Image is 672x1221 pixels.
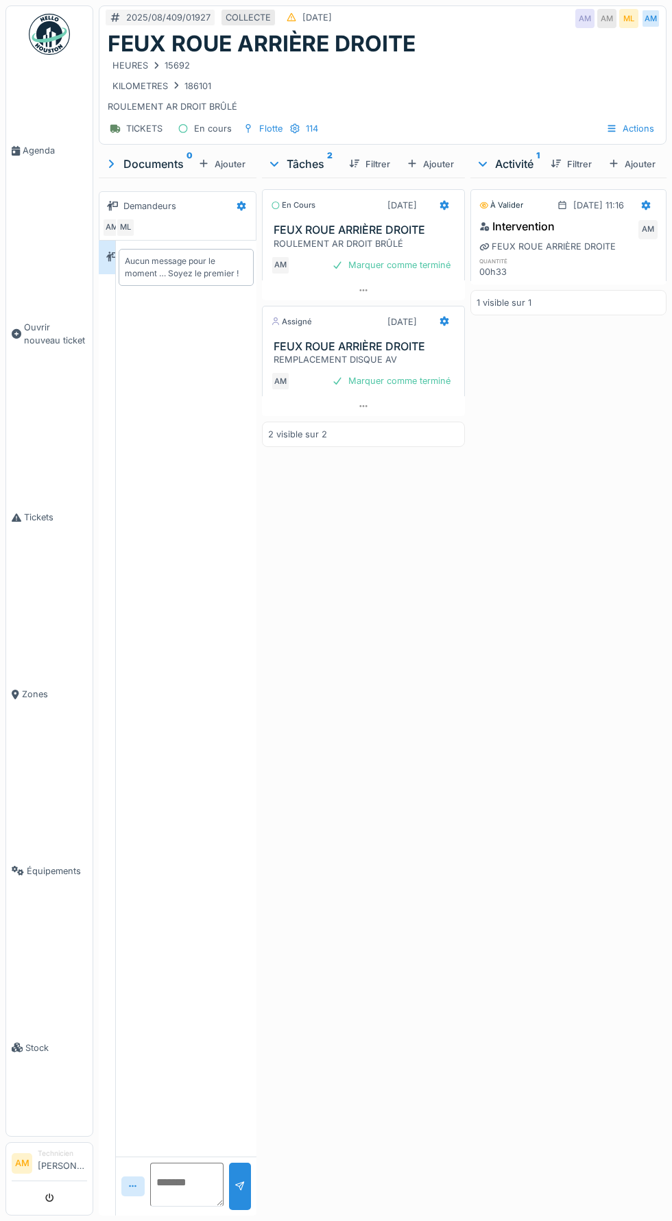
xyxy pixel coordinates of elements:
div: Documents [104,156,193,172]
div: 2 visible sur 2 [268,428,327,441]
a: Stock [6,959,93,1136]
div: En cours [271,200,315,211]
div: Marquer comme terminé [326,372,456,390]
div: Filtrer [344,155,396,173]
a: AM Technicien[PERSON_NAME] [12,1148,87,1181]
div: Aucun message pour le moment … Soyez le premier ! [125,255,248,280]
h3: FEUX ROUE ARRIÈRE DROITE [274,223,459,237]
div: Tâches [267,156,338,172]
div: 114 [306,122,318,135]
a: Zones [6,606,93,783]
div: AM [271,256,290,275]
div: Intervention [479,218,555,234]
div: 2025/08/409/01927 [126,11,211,24]
h3: FEUX ROUE ARRIÈRE DROITE [274,340,459,353]
div: ROULEMENT AR DROIT BRÛLÉ [108,57,658,113]
sup: 0 [187,156,193,172]
div: REMPLACEMENT DISQUE AV [274,353,459,366]
div: AM [597,9,616,28]
div: ROULEMENT AR DROIT BRÛLÉ [274,237,459,250]
h1: FEUX ROUE ARRIÈRE DROITE [108,31,416,57]
div: Actions [600,119,660,138]
div: Activité [476,156,540,172]
div: AM [638,220,658,239]
span: Tickets [24,511,87,524]
div: AM [102,218,121,237]
div: Ajouter [193,155,251,173]
div: 00h33 [479,265,536,278]
div: Marquer comme terminé [326,256,456,274]
div: [DATE] 11:16 [573,199,624,212]
div: 1 visible sur 1 [477,296,531,309]
div: Ajouter [603,155,661,173]
a: Agenda [6,62,93,239]
div: AM [641,9,660,28]
div: AM [271,372,290,391]
div: Demandeurs [123,200,176,213]
img: Badge_color-CXgf-gQk.svg [29,14,70,55]
span: Ouvrir nouveau ticket [24,321,87,347]
div: Flotte [259,122,283,135]
div: FEUX ROUE ARRIÈRE DROITE [479,240,616,253]
div: ML [116,218,135,237]
div: AM [575,9,595,28]
div: En cours [194,122,232,135]
div: [DATE] [387,315,417,328]
div: [DATE] [387,199,417,212]
div: [DATE] [302,11,332,24]
a: Ouvrir nouveau ticket [6,239,93,429]
a: Tickets [6,429,93,606]
li: AM [12,1153,32,1174]
span: Zones [22,688,87,701]
li: [PERSON_NAME] [38,1148,87,1178]
div: COLLECTE [226,11,271,24]
div: ML [619,9,638,28]
a: Équipements [6,783,93,960]
div: Assigné [271,316,312,328]
span: Agenda [23,144,87,157]
sup: 2 [327,156,333,172]
div: Ajouter [401,155,459,173]
div: Technicien [38,1148,87,1159]
div: À valider [479,200,523,211]
div: KILOMETRES 186101 [112,80,211,93]
div: Filtrer [545,155,597,173]
div: TICKETS [126,122,163,135]
div: HEURES 15692 [112,59,190,72]
sup: 1 [536,156,540,172]
span: Stock [25,1041,87,1054]
span: Équipements [27,865,87,878]
h6: quantité [479,256,536,265]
